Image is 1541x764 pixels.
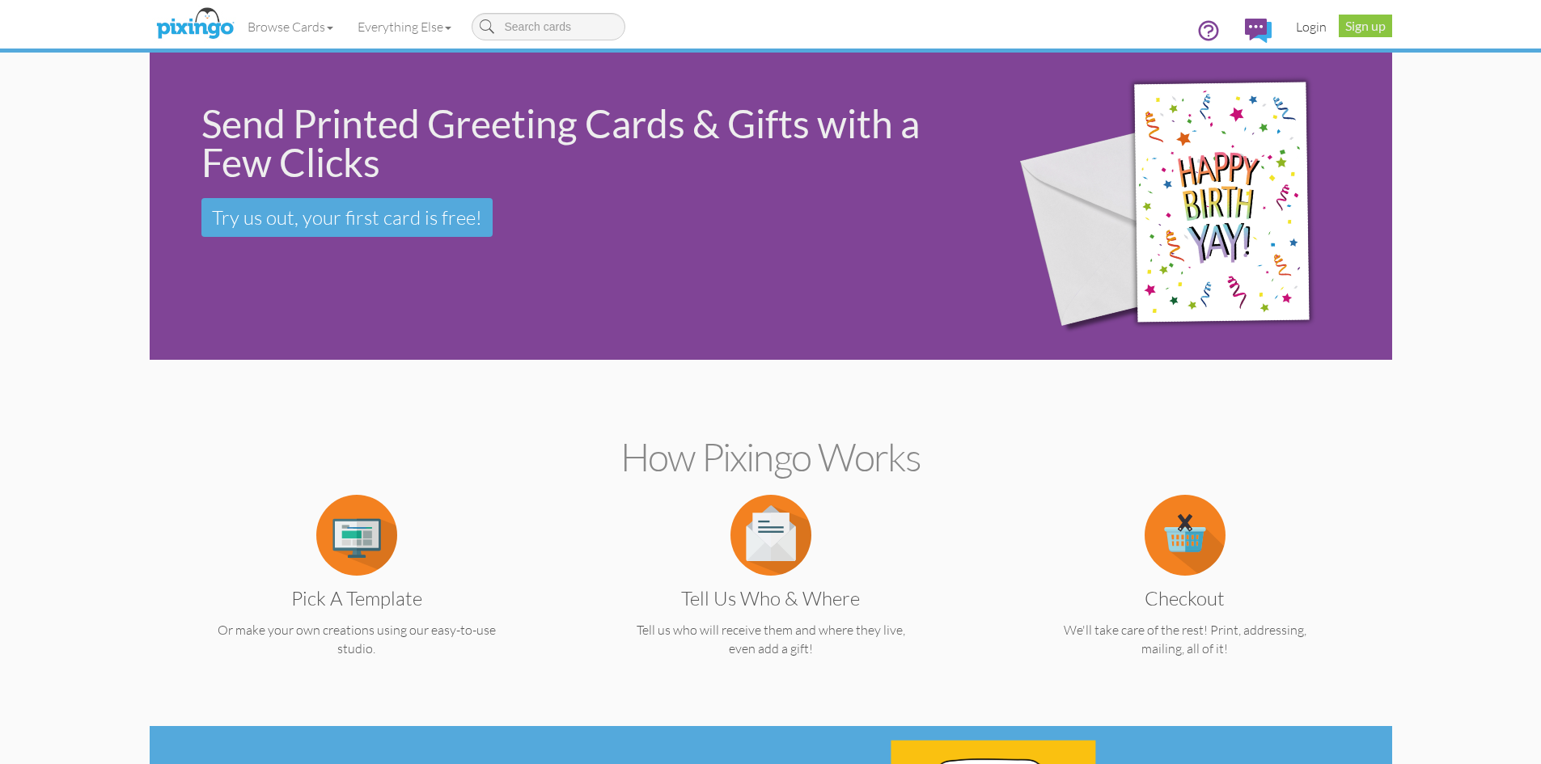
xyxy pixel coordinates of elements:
[181,526,532,658] a: Pick a Template Or make your own creations using our easy-to-use studio.
[472,13,625,40] input: Search cards
[1339,15,1392,37] a: Sign up
[595,526,946,658] a: Tell us Who & Where Tell us who will receive them and where they live, even add a gift!
[178,436,1364,479] h2: How Pixingo works
[730,495,811,576] img: item.alt
[345,6,464,47] a: Everything Else
[152,4,238,44] img: pixingo logo
[212,205,482,230] span: Try us out, your first card is free!
[595,621,946,658] p: Tell us who will receive them and where they live, even add a gift!
[1010,621,1361,658] p: We'll take care of the rest! Print, addressing, mailing, all of it!
[201,198,493,237] a: Try us out, your first card is free!
[235,6,345,47] a: Browse Cards
[181,621,532,658] p: Or make your own creations using our easy-to-use studio.
[1540,763,1541,764] iframe: Chat
[201,104,965,182] div: Send Printed Greeting Cards & Gifts with a Few Clicks
[1245,19,1272,43] img: comments.svg
[1145,495,1226,576] img: item.alt
[991,30,1382,383] img: 942c5090-71ba-4bfc-9a92-ca782dcda692.png
[1010,526,1361,658] a: Checkout We'll take care of the rest! Print, addressing, mailing, all of it!
[1284,6,1339,47] a: Login
[1022,588,1348,609] h3: Checkout
[316,495,397,576] img: item.alt
[608,588,934,609] h3: Tell us Who & Where
[193,588,520,609] h3: Pick a Template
